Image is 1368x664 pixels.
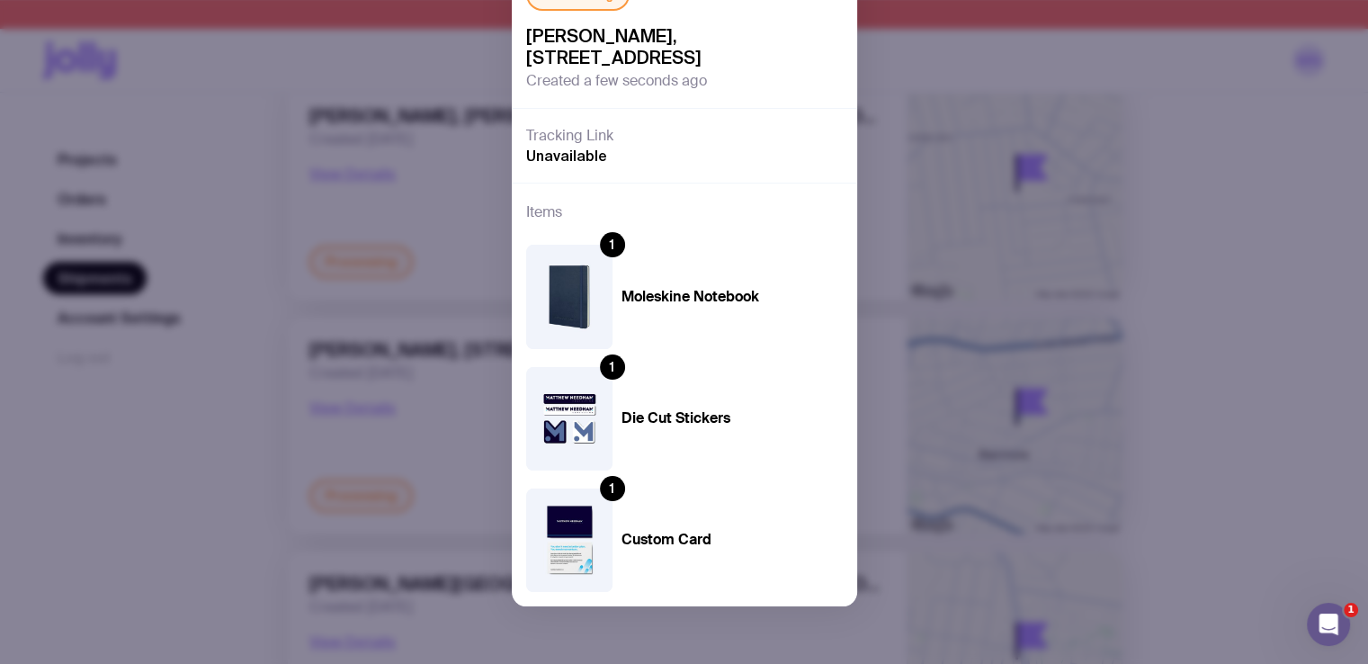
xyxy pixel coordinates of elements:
div: 1 [600,476,625,501]
span: [PERSON_NAME], [STREET_ADDRESS] [526,25,843,68]
div: 1 [600,232,625,257]
span: Unavailable [526,147,607,165]
h4: Custom Card [621,531,759,549]
div: 1 [600,354,625,380]
span: Created a few seconds ago [526,72,707,90]
span: 1 [1344,603,1358,617]
h4: Moleskine Notebook [621,288,759,306]
h3: Items [526,202,562,223]
iframe: Intercom live chat [1307,603,1350,646]
h4: Die Cut Stickers [621,409,759,427]
h3: Tracking Link [526,127,613,145]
